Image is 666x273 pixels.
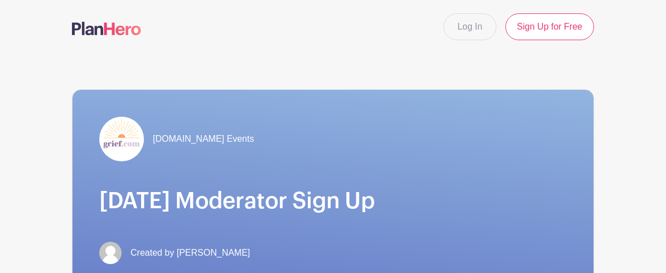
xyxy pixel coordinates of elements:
img: default-ce2991bfa6775e67f084385cd625a349d9dcbb7a52a09fb2fda1e96e2d18dcdb.png [99,242,122,264]
a: Sign Up for Free [505,13,594,40]
h1: [DATE] Moderator Sign Up [99,188,567,215]
span: [DOMAIN_NAME] Events [153,132,254,146]
img: grief-logo-planhero.png [99,117,144,161]
img: logo-507f7623f17ff9eddc593b1ce0a138ce2505c220e1c5a4e2b4648c50719b7d32.svg [72,22,141,35]
a: Log In [443,13,496,40]
span: Created by [PERSON_NAME] [131,246,250,260]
